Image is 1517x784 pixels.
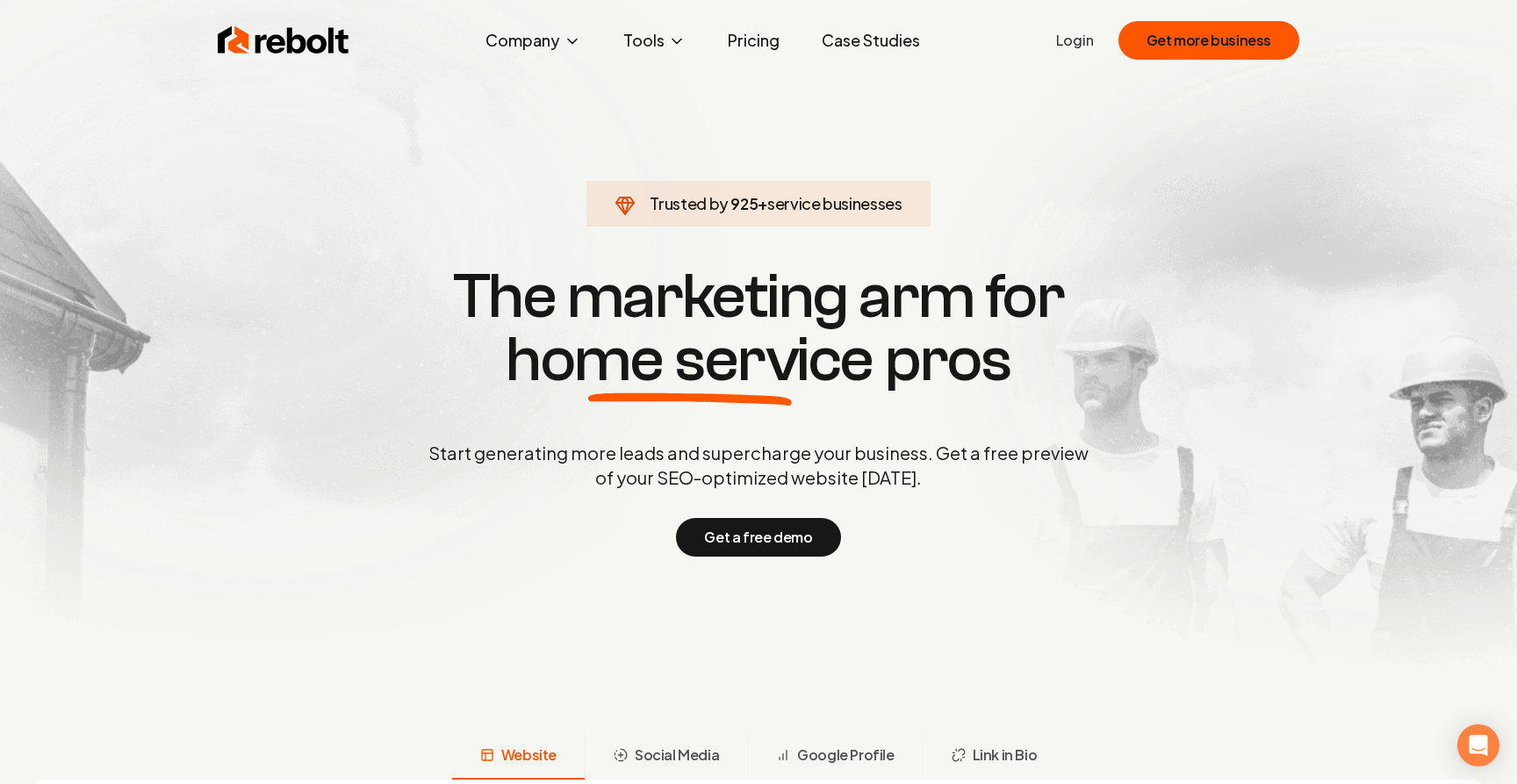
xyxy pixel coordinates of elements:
[808,23,934,58] a: Case Studies
[714,23,794,58] a: Pricing
[218,23,349,58] img: Rebolt Logo
[1056,30,1094,51] a: Login
[337,265,1180,392] h1: The marketing arm for pros
[506,328,874,392] span: home service
[585,734,747,780] button: Social Media
[1118,21,1299,60] button: Get more business
[747,734,922,780] button: Google Profile
[973,744,1038,766] span: Link in Bio
[797,744,894,766] span: Google Profile
[609,23,700,58] button: Tools
[471,23,595,58] button: Company
[730,191,758,216] span: 925
[650,193,728,213] span: Trusted by
[676,518,840,557] button: Get a free demo
[923,734,1066,780] button: Link in Bio
[501,744,557,766] span: Website
[425,441,1092,490] p: Start generating more leads and supercharge your business. Get a free preview of your SEO-optimiz...
[635,744,719,766] span: Social Media
[767,193,902,213] span: service businesses
[452,734,585,780] button: Website
[1457,724,1499,766] div: Open Intercom Messenger
[758,193,767,213] span: +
